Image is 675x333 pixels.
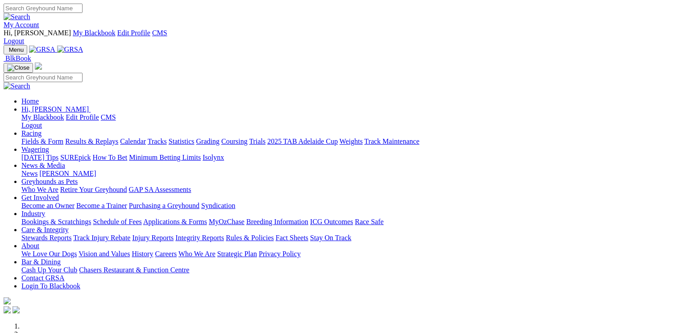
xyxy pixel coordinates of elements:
span: Hi, [PERSON_NAME] [4,29,71,37]
a: Retire Your Greyhound [60,186,127,193]
a: Schedule of Fees [93,218,141,225]
a: Who We Are [178,250,215,258]
img: Search [4,82,30,90]
a: Minimum Betting Limits [129,154,201,161]
a: Stay On Track [310,234,351,241]
a: Become a Trainer [76,202,127,209]
a: My Blackbook [21,113,64,121]
a: Weights [340,137,363,145]
a: MyOzChase [209,218,244,225]
a: CMS [152,29,167,37]
a: Calendar [120,137,146,145]
a: Track Injury Rebate [73,234,130,241]
img: twitter.svg [12,306,20,313]
a: Breeding Information [246,218,308,225]
a: CMS [101,113,116,121]
span: BlkBook [5,54,31,62]
div: My Account [4,29,671,45]
span: Menu [9,46,24,53]
button: Toggle navigation [4,45,27,54]
a: News [21,170,37,177]
a: Cash Up Your Club [21,266,77,274]
a: Tracks [148,137,167,145]
button: Toggle navigation [4,63,33,73]
a: [PERSON_NAME] [39,170,96,177]
div: Wagering [21,154,671,162]
a: Fields & Form [21,137,63,145]
a: Logout [21,121,42,129]
a: [DATE] Tips [21,154,58,161]
a: Purchasing a Greyhound [129,202,199,209]
span: Hi, [PERSON_NAME] [21,105,89,113]
a: About [21,242,39,250]
a: Integrity Reports [175,234,224,241]
a: Rules & Policies [226,234,274,241]
a: We Love Our Dogs [21,250,77,258]
a: Logout [4,37,24,45]
a: Syndication [201,202,235,209]
a: News & Media [21,162,65,169]
a: 2025 TAB Adelaide Cup [267,137,338,145]
a: Care & Integrity [21,226,69,233]
div: Racing [21,137,671,146]
a: GAP SA Assessments [129,186,191,193]
a: Coursing [221,137,248,145]
a: Contact GRSA [21,274,64,282]
a: Race Safe [355,218,383,225]
a: How To Bet [93,154,128,161]
a: Racing [21,129,41,137]
img: Search [4,13,30,21]
img: Close [7,64,29,71]
a: Wagering [21,146,49,153]
div: Greyhounds as Pets [21,186,671,194]
a: ICG Outcomes [310,218,353,225]
a: Bar & Dining [21,258,61,266]
a: Greyhounds as Pets [21,178,78,185]
a: Edit Profile [117,29,150,37]
a: History [132,250,153,258]
a: Chasers Restaurant & Function Centre [79,266,189,274]
a: Isolynx [203,154,224,161]
a: Get Involved [21,194,59,201]
a: Track Maintenance [364,137,419,145]
div: Care & Integrity [21,234,671,242]
a: Results & Replays [65,137,118,145]
a: Grading [196,137,219,145]
input: Search [4,73,83,82]
a: Statistics [169,137,195,145]
a: Privacy Policy [259,250,301,258]
a: Login To Blackbook [21,282,80,290]
a: Hi, [PERSON_NAME] [21,105,91,113]
img: GRSA [29,46,55,54]
div: About [21,250,671,258]
a: Home [21,97,39,105]
a: Become an Owner [21,202,75,209]
div: Get Involved [21,202,671,210]
img: facebook.svg [4,306,11,313]
a: Applications & Forms [143,218,207,225]
div: Bar & Dining [21,266,671,274]
img: logo-grsa-white.png [35,62,42,70]
div: Industry [21,218,671,226]
a: My Account [4,21,39,29]
a: SUREpick [60,154,91,161]
a: My Blackbook [73,29,116,37]
a: Stewards Reports [21,234,71,241]
a: Edit Profile [66,113,99,121]
a: Fact Sheets [276,234,308,241]
a: Vision and Values [79,250,130,258]
img: logo-grsa-white.png [4,297,11,304]
a: BlkBook [4,54,31,62]
a: Careers [155,250,177,258]
a: Who We Are [21,186,58,193]
a: Strategic Plan [217,250,257,258]
a: Industry [21,210,45,217]
a: Injury Reports [132,234,174,241]
img: GRSA [57,46,83,54]
a: Bookings & Scratchings [21,218,91,225]
div: Hi, [PERSON_NAME] [21,113,671,129]
div: News & Media [21,170,671,178]
a: Trials [249,137,265,145]
input: Search [4,4,83,13]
